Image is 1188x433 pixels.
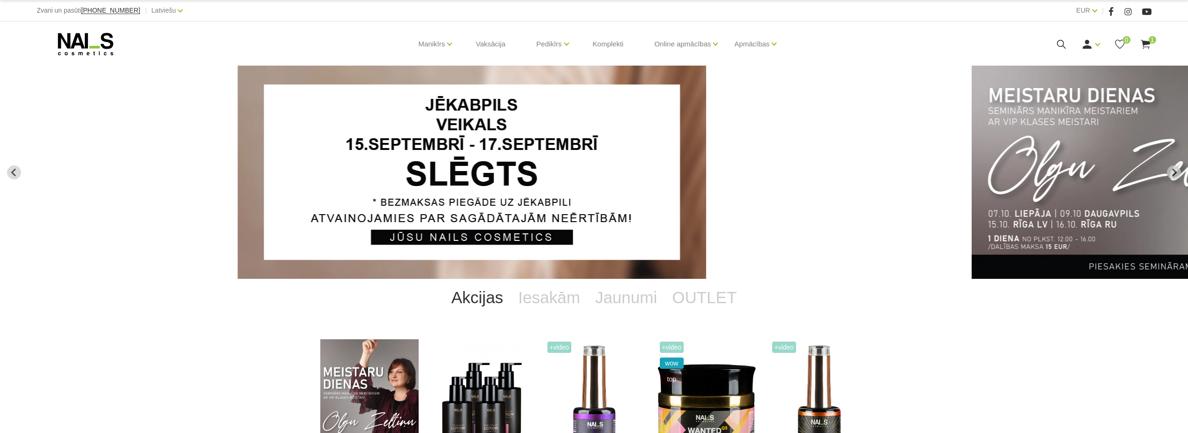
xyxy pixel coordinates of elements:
span: +Video [660,342,684,353]
a: Iesakām [511,279,588,316]
a: Akcijas [444,279,511,316]
span: | [1102,5,1104,16]
a: 1 [1140,38,1151,50]
a: Manikīrs [419,25,445,63]
span: wow [660,358,684,369]
a: Komplekti [585,22,631,67]
span: +Video [547,342,572,353]
button: Next slide [1167,165,1181,179]
div: Zvani un pasūti [37,5,140,16]
span: | [145,5,147,16]
span: 1 [1149,36,1156,44]
a: Apmācības [734,25,769,63]
li: 1 of 14 [237,66,950,279]
span: 0 [1123,36,1130,44]
span: +Video [772,342,797,353]
a: EUR [1076,5,1090,16]
a: [PHONE_NUMBER] [81,7,140,14]
a: Pedikīrs [536,25,561,63]
a: Jaunumi [588,279,664,316]
a: Latviešu [151,5,176,16]
a: OUTLET [664,279,744,316]
a: Online apmācības [654,25,711,63]
a: Vaksācija [468,22,513,67]
span: top [660,373,684,385]
button: Go to last slide [7,165,21,179]
a: 0 [1114,38,1126,50]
